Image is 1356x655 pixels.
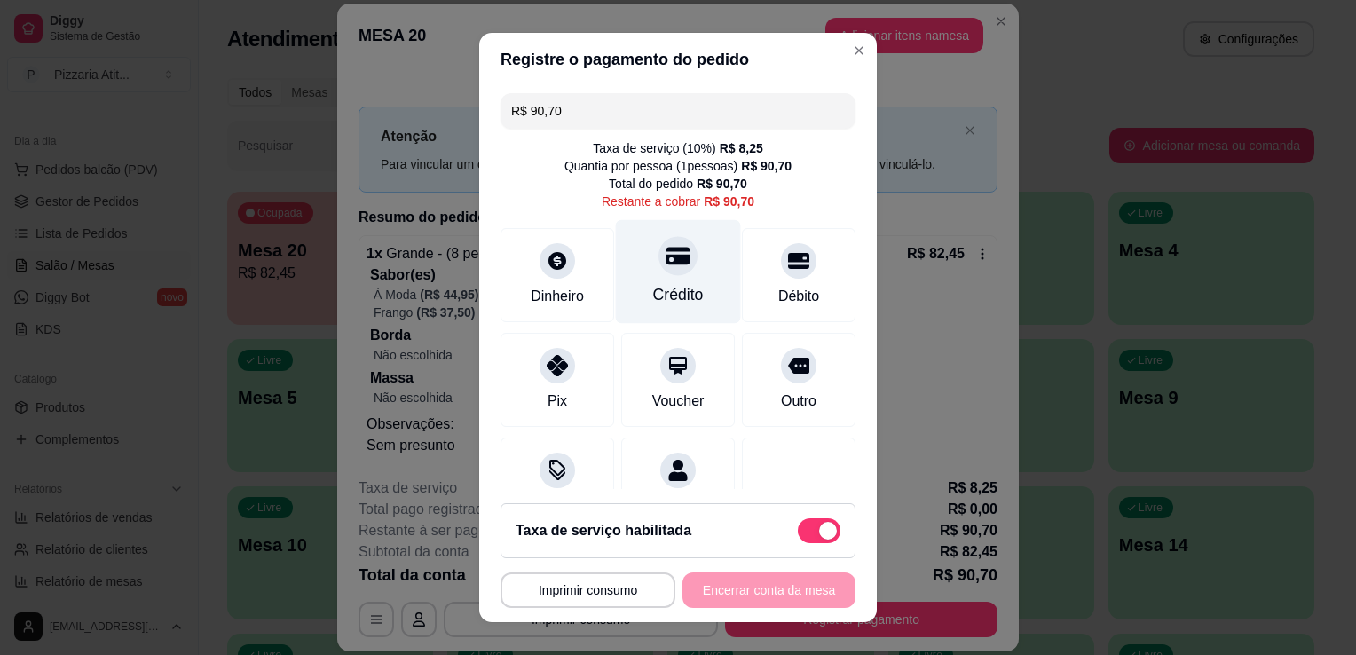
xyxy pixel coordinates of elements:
div: Quantia por pessoa ( 1 pessoas) [564,157,792,175]
div: Taxa de serviço ( 10 %) [593,139,763,157]
div: Voucher [652,391,705,412]
header: Registre o pagamento do pedido [479,33,877,86]
div: Débito [778,286,819,307]
div: R$ 90,70 [704,193,754,210]
div: R$ 90,70 [697,175,747,193]
h2: Taxa de serviço habilitada [516,520,691,541]
div: Crédito [653,283,704,306]
div: R$ 90,70 [741,157,792,175]
div: Outro [781,391,816,412]
button: Close [845,36,873,65]
input: Ex.: hambúrguer de cordeiro [511,93,845,129]
div: Pix [548,391,567,412]
button: Imprimir consumo [501,572,675,608]
div: Dinheiro [531,286,584,307]
div: Restante a cobrar [602,193,754,210]
div: R$ 8,25 [720,139,763,157]
div: Total do pedido [609,175,747,193]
